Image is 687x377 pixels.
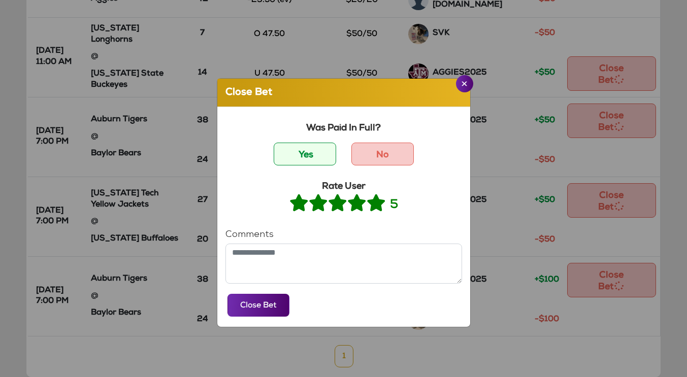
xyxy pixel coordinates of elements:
h6: Rate User [225,182,462,193]
label: No [351,143,414,165]
h6: Comments [225,230,462,239]
h6: Was Paid In Full? [225,123,462,134]
label: Yes [274,143,336,165]
button: Close [456,75,473,92]
img: Close [462,81,467,86]
button: Close Bet [227,294,289,317]
h5: Close Bet [225,85,272,100]
label: 5 [390,197,398,214]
